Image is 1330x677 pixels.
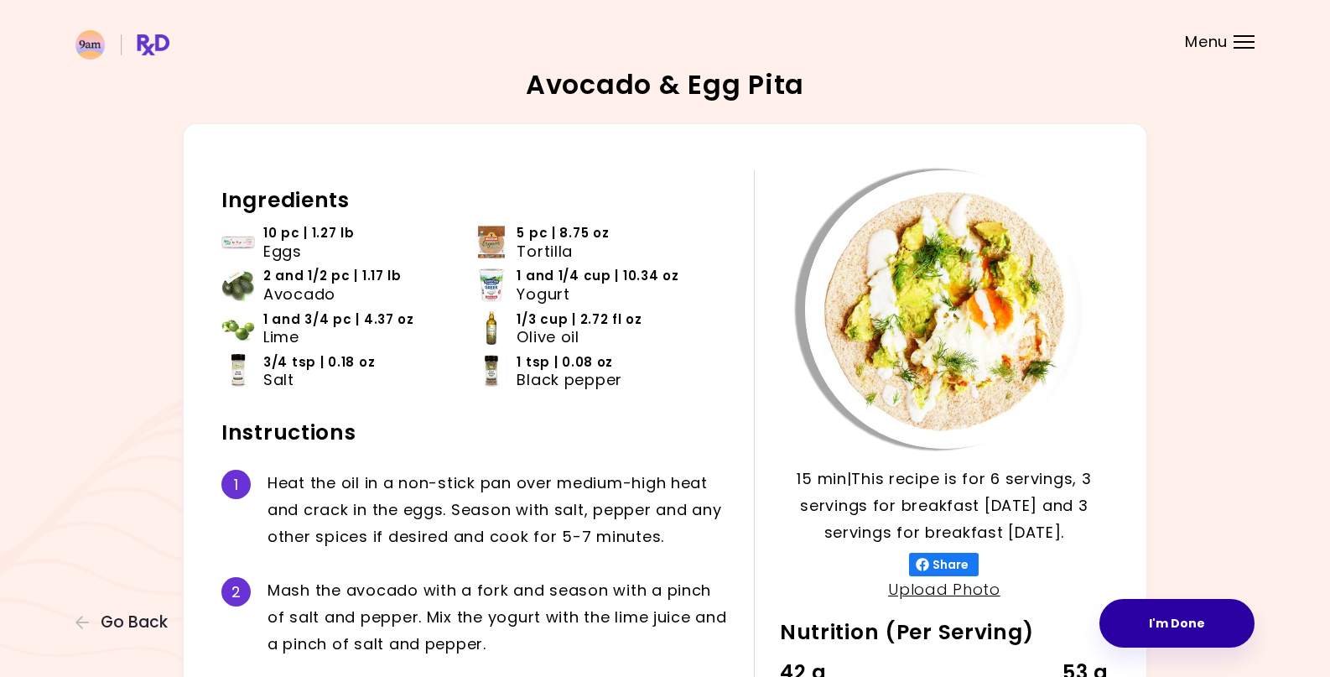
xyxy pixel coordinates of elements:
h2: Ingredients [221,187,729,214]
span: Avocado [263,285,335,304]
span: 2 and 1/2 pc | 1.17 lb [263,267,402,285]
span: 1 tsp | 0.08 oz [517,353,613,372]
span: Salt [263,371,294,389]
h2: Instructions [221,419,729,446]
span: Lime [263,328,299,346]
span: 10 pc | 1.27 lb [263,224,355,242]
span: 3/4 tsp | 0.18 oz [263,353,375,372]
span: Go Back [101,613,168,632]
span: 1/3 cup | 2.72 fl oz [517,310,642,329]
h2: Avocado & Egg Pita [526,71,804,98]
span: Yogurt [517,285,569,304]
div: M a s h t h e a v o c a d o w i t h a f o r k a n d s e a s o n w i t h a p i n c h o f s a l t a... [268,577,729,658]
span: Eggs [263,242,302,261]
button: I'm Done [1099,599,1255,648]
span: 1 and 3/4 pc | 4.37 oz [263,310,414,329]
span: 1 and 1/4 cup | 10.34 oz [517,267,678,285]
span: Olive oil [517,328,579,346]
div: H e a t t h e o i l i n a n o n - s t i c k p a n o v e r m e d i u m - h i g h h e a t a n d c r... [268,470,729,550]
div: 1 [221,470,251,499]
span: Black pepper [517,371,622,389]
div: 2 [221,577,251,607]
button: Share [909,553,979,576]
span: Tortilla [517,242,573,261]
button: Go Back [75,613,176,632]
img: RxDiet [75,30,169,60]
span: Share [929,558,972,571]
a: Upload Photo [888,579,1000,600]
h2: Nutrition (Per Serving) [780,619,1109,646]
p: 15 min | This recipe is for 6 servings, 3 servings for breakfast [DATE] and 3 servings for breakf... [780,466,1109,546]
span: Menu [1185,34,1228,49]
span: 5 pc | 8.75 oz [517,224,609,242]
